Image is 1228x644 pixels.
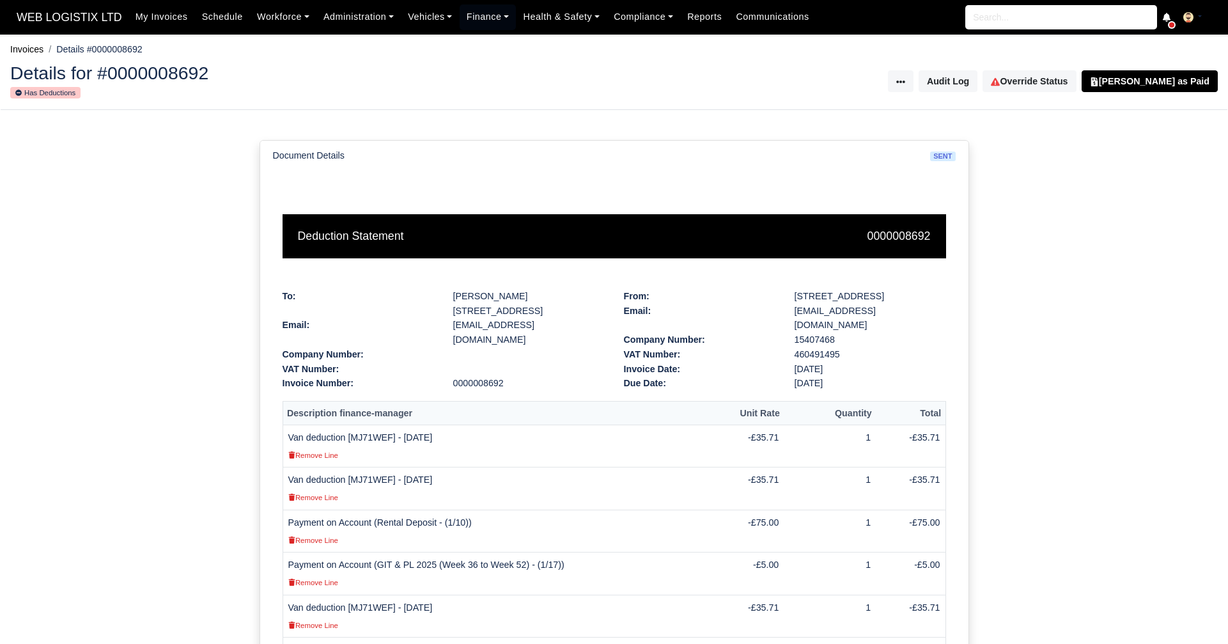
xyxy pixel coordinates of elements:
div: 0000008692 [444,376,614,391]
div: Invoice Number: [273,376,444,391]
li: Details #0000008692 [43,42,143,57]
div: Email: [273,318,444,347]
td: -£35.71 [712,467,784,510]
td: 1 [784,425,876,467]
a: Communications [729,4,816,29]
a: Remove Line [288,492,338,502]
td: Payment on Account (GIT & PL 2025 (Week 36 to Week 52) - (1/17)) [283,553,712,595]
th: Quantity [784,402,876,425]
td: Van deduction [MJ71WEF] - [DATE] [283,425,712,467]
th: Unit Rate [712,402,784,425]
td: -£5.00 [876,553,945,595]
small: Has Deductions [10,87,81,98]
h5: Deduction Statement [298,230,605,243]
a: WEB LOGISTIX LTD [10,5,128,30]
div: VAT Number: [273,362,444,377]
td: -£35.71 [876,467,945,510]
td: -£75.00 [712,510,784,553]
small: Remove Line [288,537,338,544]
div: 15407468 [785,333,956,347]
td: Payment on Account (Rental Deposit - (1/10)) [283,510,712,553]
div: Company Number: [614,333,785,347]
span: WEB LOGISTIX LTD [10,4,128,30]
td: 1 [784,595,876,638]
div: [STREET_ADDRESS] [453,304,605,318]
td: -£35.71 [712,425,784,467]
a: My Invoices [128,4,195,29]
a: Compliance [607,4,680,29]
a: Administration [316,4,401,29]
a: Remove Line [288,535,338,545]
a: Invoices [10,44,43,54]
td: -£35.71 [876,425,945,467]
td: 1 [784,467,876,510]
td: Van deduction [MJ71WEF] - [DATE] [283,467,712,510]
td: -£75.00 [876,510,945,553]
div: [DATE] [785,376,956,391]
div: [STREET_ADDRESS] [795,289,946,304]
div: [EMAIL_ADDRESS][DOMAIN_NAME] [444,318,614,347]
h5: 0000008692 [624,230,931,243]
th: Total [876,402,945,425]
td: 1 [784,510,876,553]
div: To: [283,289,434,304]
div: Email: [614,304,785,333]
div: [PERSON_NAME] [453,289,605,304]
small: Remove Line [288,622,338,629]
a: Vehicles [401,4,460,29]
a: Reports [680,4,729,29]
td: 1 [784,553,876,595]
small: Remove Line [288,452,338,459]
div: [EMAIL_ADDRESS][DOMAIN_NAME] [785,304,956,333]
div: 460491495 [785,347,956,362]
button: Audit Log [919,70,977,92]
div: Invoice Date: [614,362,785,377]
div: Due Date: [614,376,785,391]
a: Schedule [195,4,250,29]
a: Finance [460,4,517,29]
td: Van deduction [MJ71WEF] - [DATE] [283,595,712,638]
td: -£35.71 [876,595,945,638]
button: [PERSON_NAME] as Paid [1082,70,1218,92]
small: Remove Line [288,579,338,586]
input: Search... [965,5,1157,29]
a: Health & Safety [516,4,607,29]
a: Remove Line [288,577,338,587]
a: Override Status [983,70,1076,92]
h2: Details for #0000008692 [10,64,605,82]
h6: Document Details [273,150,345,161]
div: VAT Number: [614,347,785,362]
span: sent [930,152,955,161]
td: -£5.00 [712,553,784,595]
small: Remove Line [288,494,338,501]
a: Remove Line [288,620,338,630]
a: Remove Line [288,450,338,460]
div: [DATE] [785,362,956,377]
td: -£35.71 [712,595,784,638]
th: Description finance-manager [283,402,712,425]
div: Company Number: [273,347,444,362]
a: Workforce [250,4,316,29]
div: From: [624,289,775,304]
